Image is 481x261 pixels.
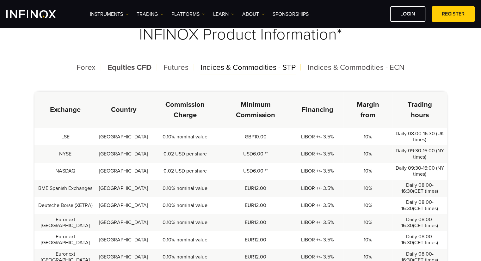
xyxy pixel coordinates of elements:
td: LIBOR +/- 3.5% [292,214,343,231]
td: USD6.00 ** [220,163,292,180]
h3: INFINOX Product Information* [34,10,447,59]
td: 10% [343,180,393,197]
td: 10% [343,128,393,145]
a: LOGIN [390,6,425,22]
td: Euronext [GEOGRAPHIC_DATA] [34,231,97,248]
td: Daily 09:30-16:00 (NY times) [392,145,447,162]
span: Indices & Commodities - ECN [308,63,404,72]
td: 0.10% nominal value [151,180,220,197]
td: 10% [343,197,393,214]
td: [GEOGRAPHIC_DATA] [96,231,151,248]
td: LIBOR +/- 3.5% [292,128,343,145]
td: [GEOGRAPHIC_DATA] [96,145,151,162]
a: TRADING [137,10,163,18]
td: Daily 09:30-16:00 (NY times) [392,163,447,180]
td: LIBOR +/- 3.5% [292,163,343,180]
span: Equities CFD [108,63,151,72]
td: Daily 08:00-16:30(CET times) [392,197,447,214]
a: ABOUT [242,10,265,18]
th: Margin from [343,92,393,128]
a: Learn [213,10,234,18]
td: 10% [343,214,393,231]
td: BME Spanish Exchanges [34,180,97,197]
td: LIBOR +/- 3.5% [292,145,343,162]
td: Deutsche Borse (XETRA) [34,197,97,214]
td: Euronext [GEOGRAPHIC_DATA] [34,214,97,231]
td: [GEOGRAPHIC_DATA] [96,163,151,180]
td: [GEOGRAPHIC_DATA] [96,197,151,214]
td: Daily 08:00-16:30(CET times) [392,180,447,197]
span: Futures [163,63,188,72]
td: 0.02 USD per share [151,145,220,162]
span: Forex [77,63,96,72]
td: EUR12.00 [220,180,292,197]
td: 0.10% nominal value [151,197,220,214]
a: Instruments [90,10,129,18]
td: [GEOGRAPHIC_DATA] [96,214,151,231]
td: 10% [343,163,393,180]
a: SPONSORSHIPS [273,10,309,18]
td: 10% [343,231,393,248]
td: LSE [34,128,97,145]
td: EUR12.00 [220,214,292,231]
td: EUR12.00 [220,231,292,248]
th: Commission Charge [151,92,220,128]
a: INFINOX Logo [6,10,71,18]
td: NYSE [34,145,97,162]
td: 0.10% nominal value [151,214,220,231]
th: Minimum Commission [220,92,292,128]
td: Daily 08:00-16:30(CET times) [392,231,447,248]
th: Country [96,92,151,128]
td: [GEOGRAPHIC_DATA] [96,128,151,145]
td: GBP10.00 [220,128,292,145]
td: 0.10% nominal value [151,128,220,145]
td: 0.10% nominal value [151,231,220,248]
a: PLATFORMS [171,10,205,18]
th: Exchange [34,92,97,128]
span: Indices & Commodities - STP [200,63,296,72]
td: USD6.00 ** [220,145,292,162]
td: 0.02 USD per share [151,163,220,180]
td: LIBOR +/- 3.5% [292,180,343,197]
th: Trading hours [392,92,447,128]
td: LIBOR +/- 3.5% [292,197,343,214]
td: Daily 08:00-16:30 (UK times) [392,128,447,145]
td: EUR12.00 [220,197,292,214]
td: Daily 08:00-16:30(CET times) [392,214,447,231]
td: 10% [343,145,393,162]
a: REGISTER [432,6,475,22]
td: NASDAQ [34,163,97,180]
td: LIBOR +/- 3.5% [292,231,343,248]
td: [GEOGRAPHIC_DATA] [96,180,151,197]
th: Financing [292,92,343,128]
